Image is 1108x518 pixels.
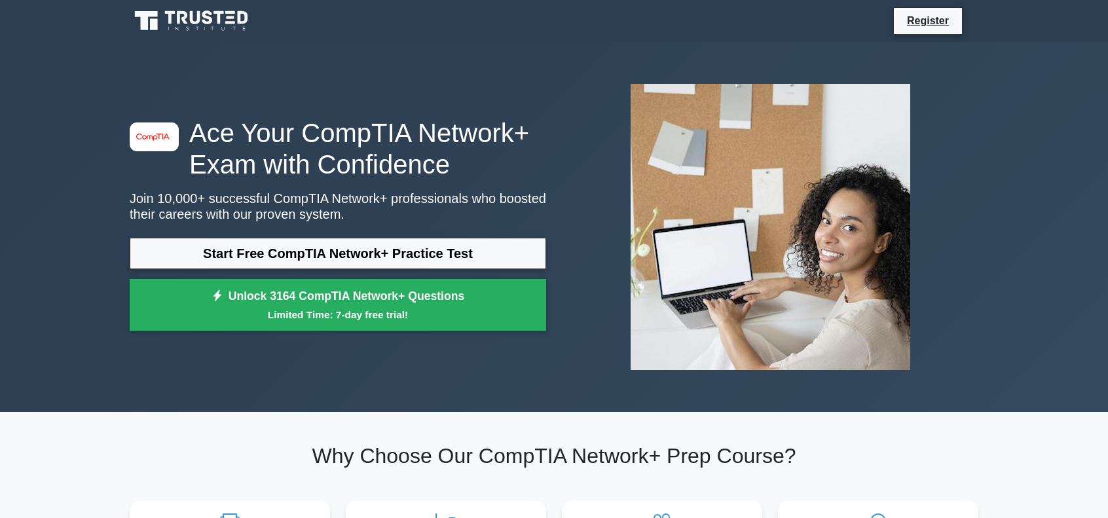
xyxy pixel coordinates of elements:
[130,238,546,269] a: Start Free CompTIA Network+ Practice Test
[130,191,546,222] p: Join 10,000+ successful CompTIA Network+ professionals who boosted their careers with our proven ...
[130,279,546,331] a: Unlock 3164 CompTIA Network+ QuestionsLimited Time: 7-day free trial!
[130,117,546,180] h1: Ace Your CompTIA Network+ Exam with Confidence
[899,12,957,29] a: Register
[146,307,530,322] small: Limited Time: 7-day free trial!
[130,443,978,468] h2: Why Choose Our CompTIA Network+ Prep Course?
